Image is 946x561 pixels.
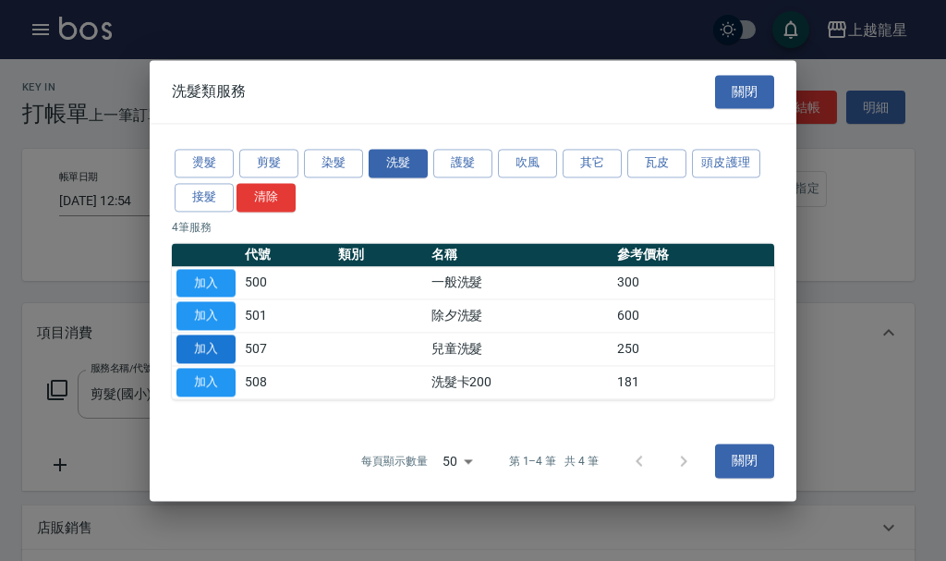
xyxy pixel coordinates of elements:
td: 508 [240,366,334,399]
td: 250 [612,333,774,366]
th: 參考價格 [612,243,774,267]
button: 清除 [236,183,296,212]
div: 50 [435,436,479,486]
p: 每頁顯示數量 [361,453,428,470]
td: 洗髮卡200 [427,366,612,399]
button: 瓦皮 [627,149,686,177]
th: 類別 [334,243,427,267]
button: 護髮 [433,149,492,177]
td: 507 [240,333,334,366]
button: 關閉 [715,445,774,479]
button: 頭皮護理 [692,149,760,177]
td: 兒童洗髮 [427,333,612,366]
p: 第 1–4 筆 共 4 筆 [509,453,599,470]
td: 除夕洗髮 [427,299,612,333]
button: 關閉 [715,75,774,109]
button: 燙髮 [175,149,234,177]
th: 名稱 [427,243,612,267]
p: 4 筆服務 [172,219,774,236]
td: 501 [240,299,334,333]
td: 600 [612,299,774,333]
button: 吹風 [498,149,557,177]
button: 染髮 [304,149,363,177]
button: 剪髮 [239,149,298,177]
td: 181 [612,366,774,399]
button: 接髮 [175,183,234,212]
td: 500 [240,266,334,299]
td: 300 [612,266,774,299]
button: 加入 [176,302,236,331]
button: 加入 [176,269,236,298]
button: 加入 [176,368,236,396]
button: 其它 [563,149,622,177]
span: 洗髮類服務 [172,82,246,101]
td: 一般洗髮 [427,266,612,299]
th: 代號 [240,243,334,267]
button: 加入 [176,335,236,363]
button: 洗髮 [369,149,428,177]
